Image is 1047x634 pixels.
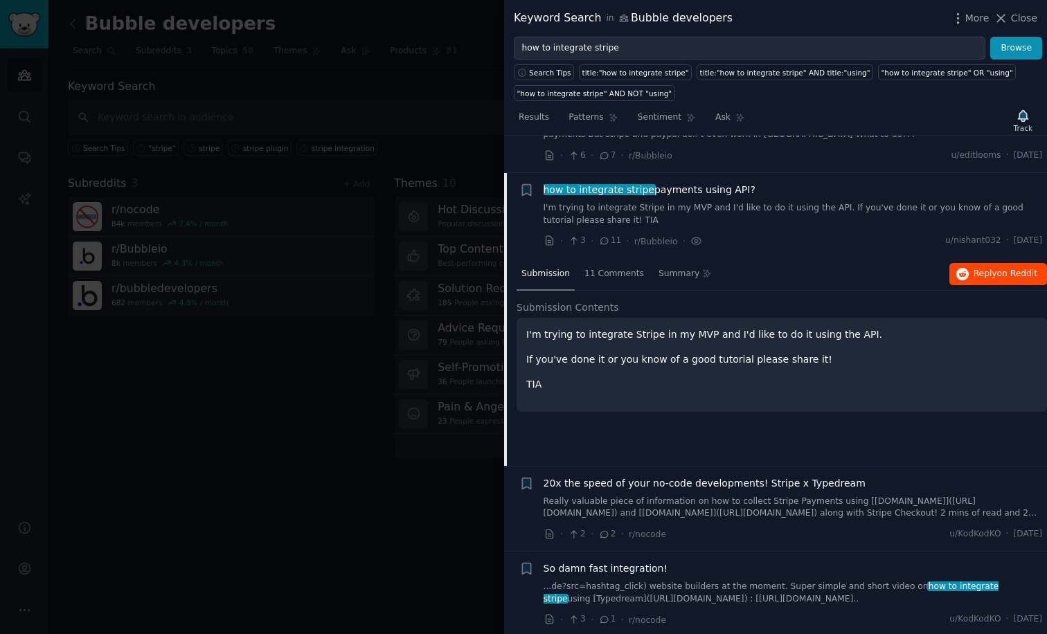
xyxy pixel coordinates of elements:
[990,37,1042,60] button: Browse
[560,148,563,163] span: ·
[544,581,999,604] span: how to integrate stripe
[582,68,689,78] div: title:"how to integrate stripe"
[544,581,1043,605] a: ...de?src=hashtag_click) website builders at the moment. Super simple and short video onhow to in...
[598,613,616,626] span: 1
[994,11,1037,26] button: Close
[544,496,1043,520] a: Really valuable piece of information on how to collect Stripe Payments using [[DOMAIN_NAME]]([URL...
[629,615,666,625] span: r/nocode
[710,107,750,135] a: Ask
[1014,613,1042,626] span: [DATE]
[591,613,593,627] span: ·
[568,528,585,541] span: 2
[521,268,570,280] span: Submission
[951,150,1001,162] span: u/editlooms
[514,64,574,80] button: Search Tips
[965,11,990,26] span: More
[606,12,614,25] span: in
[1014,123,1032,133] div: Track
[1006,150,1009,162] span: ·
[949,528,1001,541] span: u/KodKodKO
[526,352,1037,367] p: If you've done it or you know of a good tutorial please share it!
[715,111,731,124] span: Ask
[638,111,681,124] span: Sentiment
[682,234,685,248] span: ·
[629,151,672,161] span: r/Bubbleio
[598,235,621,247] span: 11
[568,613,585,626] span: 3
[579,64,692,80] a: title:"how to integrate stripe"
[598,150,616,162] span: 7
[544,183,755,197] a: how to integrate stripepayments using API?
[882,68,1013,78] div: "how to integrate stripe" OR "using"
[997,269,1037,278] span: on Reddit
[634,237,678,246] span: r/Bubbleio
[949,613,1001,626] span: u/KodKodKO
[514,85,675,101] a: "how to integrate stripe" AND NOT "using"
[1006,235,1009,247] span: ·
[568,150,585,162] span: 6
[974,268,1037,280] span: Reply
[700,68,870,78] div: title:"how to integrate stripe" AND title:"using"
[526,327,1037,342] p: I'm trying to integrate Stripe in my MVP and I'd like to do it using the API.
[569,111,603,124] span: Patterns
[598,528,616,541] span: 2
[514,10,733,27] div: Keyword Search Bubble developers
[1006,613,1009,626] span: ·
[626,234,629,248] span: ·
[529,68,571,78] span: Search Tips
[542,184,656,195] span: how to integrate stripe
[560,613,563,627] span: ·
[517,89,672,98] div: "how to integrate stripe" AND NOT "using"
[591,148,593,163] span: ·
[560,527,563,541] span: ·
[949,263,1047,285] button: Replyon Reddit
[629,529,666,539] span: r/nocode
[514,37,985,60] input: Try a keyword related to your business
[560,234,563,248] span: ·
[1014,150,1042,162] span: [DATE]
[519,111,549,124] span: Results
[878,64,1016,80] a: "how to integrate stripe" OR "using"
[1009,106,1037,135] button: Track
[951,11,990,26] button: More
[633,107,701,135] a: Sentiment
[621,613,624,627] span: ·
[1014,235,1042,247] span: [DATE]
[659,268,699,280] span: Summary
[945,235,1001,247] span: u/nishant032
[1011,11,1037,26] span: Close
[544,476,866,491] a: 20x the speed of your no-code developments! Stripe x Typedream
[517,300,619,315] span: Submission Contents
[584,268,644,280] span: 11 Comments
[564,107,623,135] a: Patterns
[544,561,668,576] a: So damn fast integration!
[697,64,873,80] a: title:"how to integrate stripe" AND title:"using"
[514,107,554,135] a: Results
[568,235,585,247] span: 3
[1014,528,1042,541] span: [DATE]
[526,377,1037,392] p: TIA
[591,527,593,541] span: ·
[621,527,624,541] span: ·
[1006,528,1009,541] span: ·
[544,183,755,197] span: payments using API?
[544,202,1043,226] a: I'm trying to integrate Stripe in my MVP and I'd like to do it using the API. If you've done it o...
[591,234,593,248] span: ·
[621,148,624,163] span: ·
